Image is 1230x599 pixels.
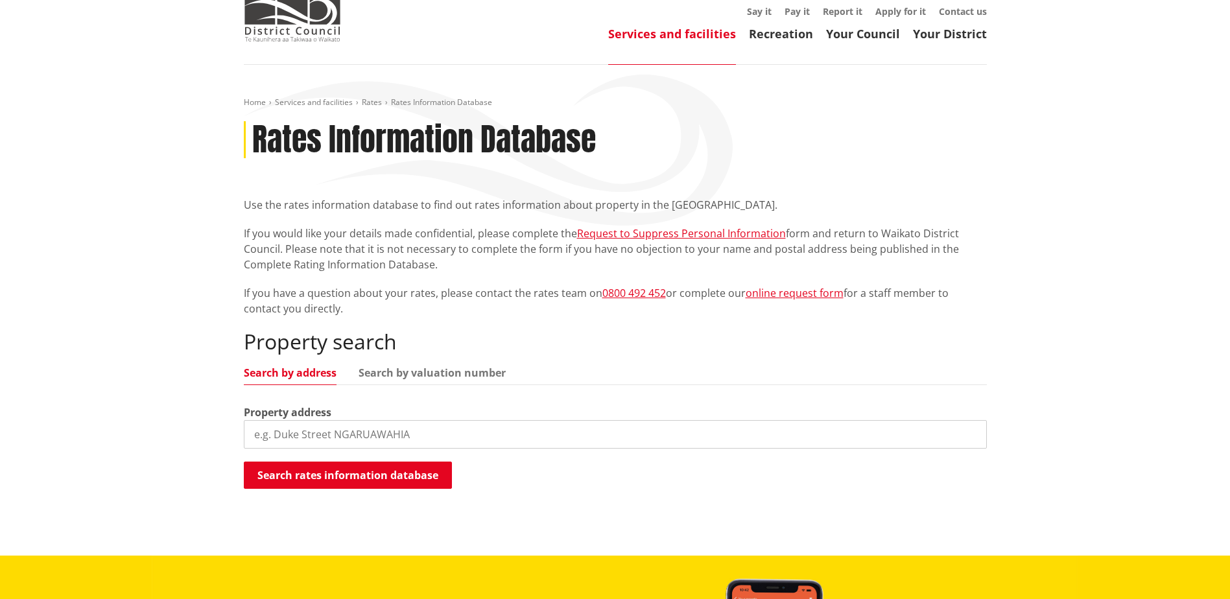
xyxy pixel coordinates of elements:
[1170,545,1217,591] iframe: Messenger Launcher
[252,121,596,159] h1: Rates Information Database
[939,5,987,18] a: Contact us
[577,226,786,241] a: Request to Suppress Personal Information
[913,26,987,41] a: Your District
[244,97,987,108] nav: breadcrumb
[244,97,266,108] a: Home
[749,26,813,41] a: Recreation
[746,286,844,300] a: online request form
[362,97,382,108] a: Rates
[244,285,987,316] p: If you have a question about your rates, please contact the rates team on or complete our for a s...
[244,329,987,354] h2: Property search
[391,97,492,108] span: Rates Information Database
[359,368,506,378] a: Search by valuation number
[244,368,337,378] a: Search by address
[244,420,987,449] input: e.g. Duke Street NGARUAWAHIA
[244,405,331,420] label: Property address
[875,5,926,18] a: Apply for it
[602,286,666,300] a: 0800 492 452
[244,197,987,213] p: Use the rates information database to find out rates information about property in the [GEOGRAPHI...
[244,226,987,272] p: If you would like your details made confidential, please complete the form and return to Waikato ...
[823,5,862,18] a: Report it
[608,26,736,41] a: Services and facilities
[826,26,900,41] a: Your Council
[747,5,772,18] a: Say it
[785,5,810,18] a: Pay it
[275,97,353,108] a: Services and facilities
[244,462,452,489] button: Search rates information database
